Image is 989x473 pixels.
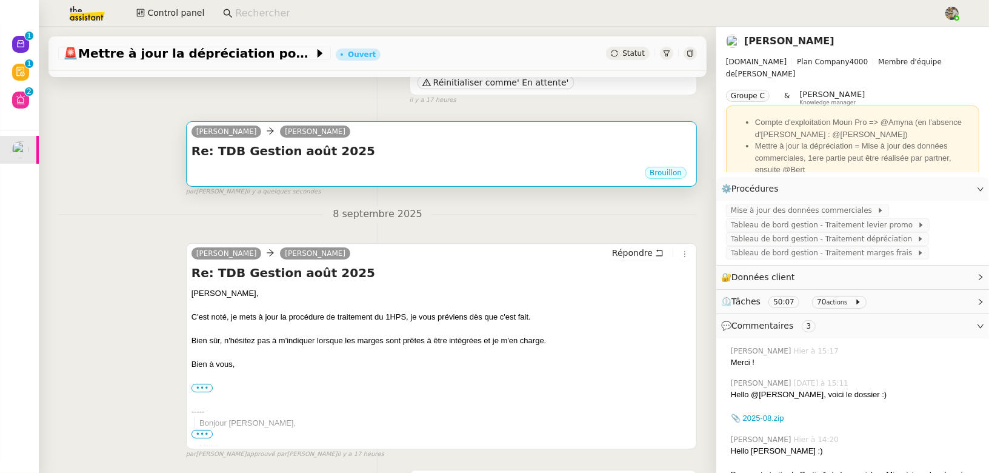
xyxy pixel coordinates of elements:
[726,56,979,80] span: [PERSON_NAME]
[726,58,787,66] span: [DOMAIN_NAME]
[433,76,517,89] span: Réinitialiser comme
[27,32,32,42] p: 1
[716,314,989,338] div: 💬Commentaires 3
[802,320,816,332] nz-tag: 3
[338,449,384,460] span: il y a 17 heures
[827,299,848,306] small: actions
[63,46,78,61] span: 🚨
[186,449,196,460] span: par
[731,233,917,245] span: Tableau de bord gestion - Traitement dépréciation
[945,7,959,20] img: 388bd129-7e3b-4cb1-84b4-92a3d763e9b7
[191,264,691,281] h4: Re: TDB Gestion août 2025
[12,141,29,158] img: users%2FAXgjBsdPtrYuxuZvIJjRexEdqnq2%2Favatar%2F1599931753966.jpeg
[199,441,691,465] div: Merci.
[191,287,691,300] div: [PERSON_NAME],
[755,116,974,140] li: Compte d'exploitation Moun Pro => @Amyna (en l'absence d'[PERSON_NAME] : @[PERSON_NAME])
[191,248,262,259] a: [PERSON_NAME]
[650,169,682,177] span: Brouillon
[612,247,653,259] span: Répondre
[63,47,314,59] span: Mettre à jour la dépréciation pour juillet et août
[726,35,739,48] img: users%2FAXgjBsdPtrYuxuZvIJjRexEdqnq2%2Favatar%2F1599931753966.jpeg
[147,6,204,20] span: Control panel
[186,187,196,197] span: par
[731,321,793,330] span: Commentaires
[817,298,826,306] span: 70
[191,406,691,418] div: -----
[191,143,691,159] h4: Re: TDB Gestion août 2025
[517,76,568,89] span: ' En attente'
[191,384,213,392] label: •••
[191,358,691,371] div: Bien à vous,
[721,182,784,196] span: ⚙️
[731,434,794,445] span: [PERSON_NAME]
[27,59,32,70] p: 1
[716,290,989,314] div: ⏲️Tâches 50:07 70actions
[731,204,877,216] span: Mise à jour des données commerciales
[731,378,794,389] span: [PERSON_NAME]
[716,266,989,289] div: 🔐Données client
[410,95,456,106] span: il y a 17 heures
[768,296,799,308] nz-tag: 50:07
[744,35,834,47] a: [PERSON_NAME]
[726,90,770,102] nz-tag: Groupe C
[27,87,32,98] p: 2
[731,184,779,193] span: Procédures
[850,58,868,66] span: 4000
[721,297,871,306] span: ⏲️
[25,59,33,68] nz-badge-sup: 1
[797,58,849,66] span: Plan Company
[721,321,821,330] span: 💬
[246,449,287,460] span: approuvé par
[731,445,979,457] div: Hello [PERSON_NAME] :)
[129,5,211,22] button: Control panel
[418,76,574,89] button: Réinitialiser comme' En attente'
[25,87,33,96] nz-badge-sup: 2
[731,357,979,369] div: Merci !
[731,247,917,259] span: Tableau de bord gestion - Traitement marges frais
[191,311,691,323] div: C'est noté, je mets à jour la procédure de traitement du 1HPS, je vous préviens dès que c'est fait.
[323,206,431,223] span: 8 septembre 2025
[191,430,213,438] span: •••
[755,140,974,176] li: Mettre à jour la dépréciation = Mise à jour des données commerciales, 1ere partie peut être réali...
[280,126,350,137] a: [PERSON_NAME]
[280,248,350,259] a: [PERSON_NAME]
[731,297,761,306] span: Tâches
[622,49,645,58] span: Statut
[186,187,321,197] small: [PERSON_NAME]
[191,126,262,137] a: [PERSON_NAME]
[716,177,989,201] div: ⚙️Procédures
[799,90,865,106] app-user-label: Knowledge manager
[731,389,979,401] div: Hello @[PERSON_NAME], voici le dossier :)
[799,90,865,99] span: [PERSON_NAME]
[794,434,841,445] span: Hier à 14:20
[731,346,794,357] span: [PERSON_NAME]
[608,246,668,260] button: Répondre
[186,449,384,460] small: [PERSON_NAME] [PERSON_NAME]
[191,335,691,347] div: Bien sûr, n'hésitez pas à m'indiquer lorsque les marges sont prêtes à être intégrées et je m'en c...
[799,99,856,106] span: Knowledge manager
[25,32,33,40] nz-badge-sup: 1
[246,187,321,197] span: il y a quelques secondes
[348,51,376,58] div: Ouvert
[235,5,931,22] input: Rechercher
[731,219,917,231] span: Tableau de bord gestion - Traitement levier promo
[794,378,851,389] span: [DATE] à 15:11
[731,414,784,423] a: 📎 2025-08.zip
[784,90,790,106] span: &
[721,270,800,284] span: 🔐
[731,272,795,282] span: Données client
[794,346,841,357] span: Hier à 15:17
